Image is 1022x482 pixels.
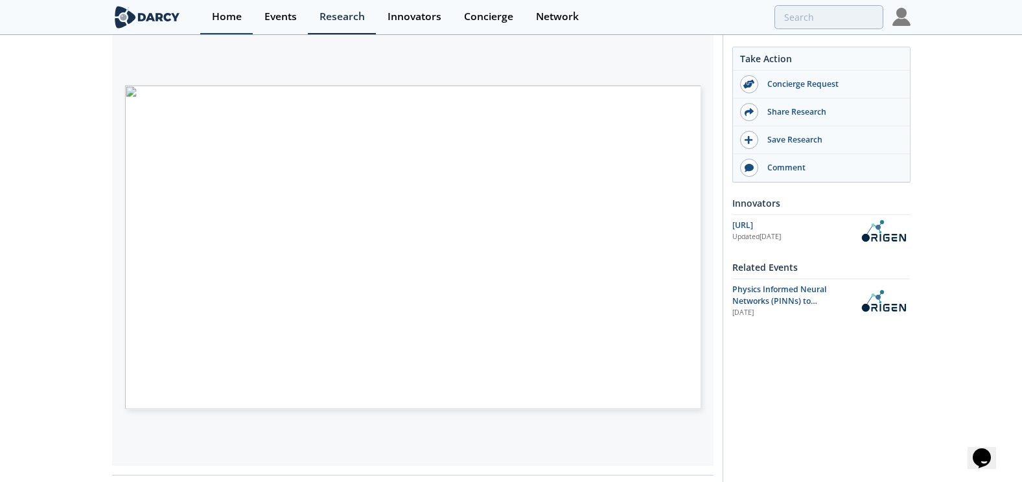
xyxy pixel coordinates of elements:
iframe: chat widget [968,430,1009,469]
div: Take Action [733,52,910,71]
div: Events [264,12,297,22]
div: Comment [758,162,903,174]
div: [DATE] [732,308,847,318]
div: Innovators [388,12,441,22]
div: Save Research [758,134,903,146]
div: Related Events [732,256,911,279]
div: Innovators [732,192,911,214]
div: Research [319,12,365,22]
img: logo-wide.svg [112,6,183,29]
img: OriGen.AI [856,290,911,312]
input: Advanced Search [774,5,883,29]
div: Home [212,12,242,22]
div: Concierge [464,12,513,22]
span: Physics Informed Neural Networks (PINNs) to Accelerate Subsurface Scenario Analysis [732,284,826,330]
a: Physics Informed Neural Networks (PINNs) to Accelerate Subsurface Scenario Analysis [DATE] OriGen.AI [732,284,911,318]
div: Updated [DATE] [732,232,856,242]
div: Share Research [758,106,903,118]
img: OriGen.AI [856,220,911,242]
img: Profile [892,8,911,26]
div: Concierge Request [758,78,903,90]
div: [URL] [732,220,856,231]
div: Network [536,12,579,22]
a: [URL] Updated[DATE] OriGen.AI [732,220,911,242]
